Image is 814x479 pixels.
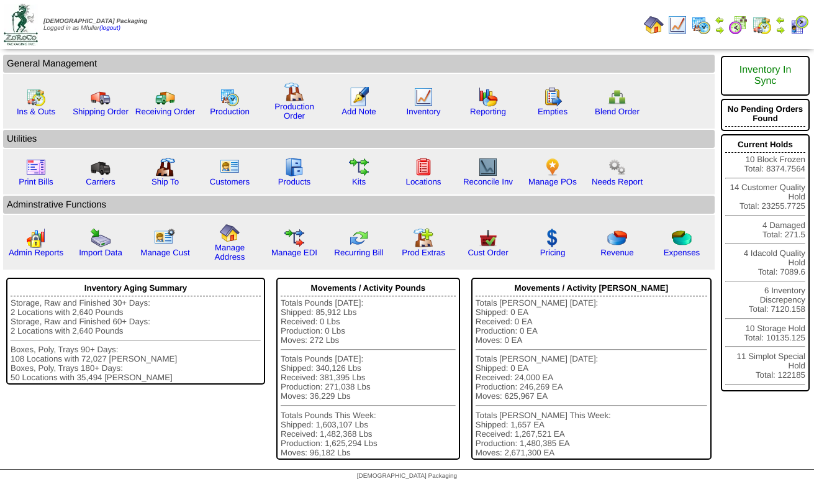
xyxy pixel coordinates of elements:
[538,107,568,116] a: Empties
[151,177,179,186] a: Ship To
[274,102,314,121] a: Production Order
[3,196,715,214] td: Adminstrative Functions
[99,25,120,32] a: (logout)
[26,228,46,248] img: graph2.png
[402,248,445,257] a: Prod Extras
[607,87,627,107] img: network.png
[776,15,785,25] img: arrowleft.gif
[776,25,785,35] img: arrowright.gif
[414,157,433,177] img: locations.gif
[284,82,304,102] img: factory.gif
[91,228,111,248] img: import.gif
[667,15,687,35] img: line_graph.gif
[135,107,195,116] a: Receiving Order
[284,157,304,177] img: cabinet.gif
[595,107,640,116] a: Blend Order
[341,107,376,116] a: Add Note
[91,157,111,177] img: truck3.gif
[9,248,63,257] a: Admin Reports
[414,87,433,107] img: line_graph.gif
[414,228,433,248] img: prodextras.gif
[349,228,369,248] img: reconcile.gif
[607,157,627,177] img: workflow.png
[725,101,805,127] div: No Pending Orders Found
[11,298,261,382] div: Storage, Raw and Finished 30+ Days: 2 Locations with 2,640 Pounds Storage, Raw and Finished 60+ D...
[3,130,715,148] td: Utilities
[725,137,805,153] div: Current Holds
[210,177,250,186] a: Customers
[140,248,189,257] a: Manage Cust
[220,223,240,243] img: home.gif
[592,177,643,186] a: Needs Report
[334,248,383,257] a: Recurring Bill
[220,87,240,107] img: calendarprod.gif
[155,87,175,107] img: truck2.gif
[43,18,147,32] span: Logged in as Mfuller
[3,55,715,73] td: General Management
[215,243,245,262] a: Manage Address
[73,107,129,116] a: Shipping Order
[728,15,748,35] img: calendarblend.gif
[17,107,55,116] a: Ins & Outs
[476,298,707,457] div: Totals [PERSON_NAME] [DATE]: Shipped: 0 EA Received: 0 EA Production: 0 EA Moves: 0 EA Totals [PE...
[543,228,563,248] img: dollar.gif
[478,87,498,107] img: graph.gif
[468,248,508,257] a: Cust Order
[715,15,725,25] img: arrowleft.gif
[600,248,633,257] a: Revenue
[478,228,498,248] img: cust_order.png
[11,280,261,296] div: Inventory Aging Summary
[349,157,369,177] img: workflow.gif
[789,15,809,35] img: calendarcustomer.gif
[463,177,513,186] a: Reconcile Inv
[528,177,577,186] a: Manage POs
[4,4,38,45] img: zoroco-logo-small.webp
[155,157,175,177] img: factory2.gif
[79,248,122,257] a: Import Data
[26,87,46,107] img: calendarinout.gif
[405,177,441,186] a: Locations
[281,280,456,296] div: Movements / Activity Pounds
[284,228,304,248] img: edi.gif
[672,228,692,248] img: pie_chart2.png
[407,107,441,116] a: Inventory
[691,15,711,35] img: calendarprod.gif
[86,177,115,186] a: Carriers
[470,107,506,116] a: Reporting
[607,228,627,248] img: pie_chart.png
[91,87,111,107] img: truck.gif
[664,248,700,257] a: Expenses
[220,157,240,177] img: customers.gif
[644,15,664,35] img: home.gif
[43,18,147,25] span: [DEMOGRAPHIC_DATA] Packaging
[19,177,53,186] a: Print Bills
[725,58,805,93] div: Inventory In Sync
[281,298,456,457] div: Totals Pounds [DATE]: Shipped: 85,912 Lbs Received: 0 Lbs Production: 0 Lbs Moves: 272 Lbs Totals...
[540,248,566,257] a: Pricing
[752,15,772,35] img: calendarinout.gif
[271,248,317,257] a: Manage EDI
[721,134,810,391] div: 10 Block Frozen Total: 8374.7564 14 Customer Quality Hold Total: 23255.7725 4 Damaged Total: 271....
[476,280,707,296] div: Movements / Activity [PERSON_NAME]
[352,177,366,186] a: Kits
[715,25,725,35] img: arrowright.gif
[278,177,311,186] a: Products
[543,87,563,107] img: workorder.gif
[349,87,369,107] img: orders.gif
[210,107,250,116] a: Production
[478,157,498,177] img: line_graph2.gif
[543,157,563,177] img: po.png
[26,157,46,177] img: invoice2.gif
[154,228,177,248] img: managecust.png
